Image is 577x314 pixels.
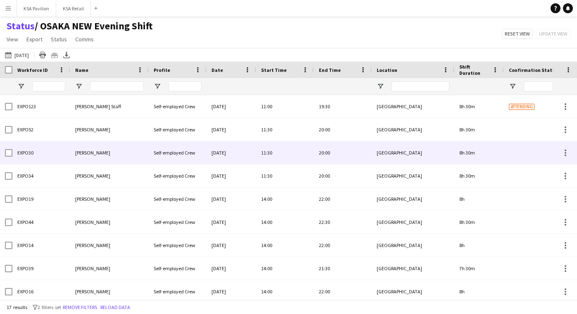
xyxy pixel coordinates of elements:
[75,36,94,43] span: Comms
[502,29,533,39] button: Reset view
[149,141,207,164] div: Self-employed Crew
[23,34,46,45] a: Export
[372,188,454,210] div: [GEOGRAPHIC_DATA]
[75,173,110,179] span: [PERSON_NAME]
[372,95,454,118] div: [GEOGRAPHIC_DATA]
[207,118,256,141] div: [DATE]
[372,141,454,164] div: [GEOGRAPHIC_DATA]
[75,242,110,248] span: [PERSON_NAME]
[154,67,170,73] span: Profile
[261,67,287,73] span: Start Time
[454,280,504,303] div: 8h
[454,211,504,233] div: 8h 30m
[75,288,110,295] span: [PERSON_NAME]
[256,141,314,164] div: 11:30
[207,141,256,164] div: [DATE]
[207,188,256,210] div: [DATE]
[256,257,314,280] div: 14:00
[149,95,207,118] div: Self-employed Crew
[314,234,372,257] div: 22:00
[256,118,314,141] div: 11:30
[149,280,207,303] div: Self-employed Crew
[61,303,99,312] button: Remove filters
[12,95,70,118] div: EXPO123
[12,234,70,257] div: EXPO14
[372,211,454,233] div: [GEOGRAPHIC_DATA]
[26,36,43,43] span: Export
[99,303,132,312] button: Reload data
[377,67,397,73] span: Location
[314,188,372,210] div: 22:00
[207,257,256,280] div: [DATE]
[38,304,61,310] span: 2 filters set
[314,141,372,164] div: 20:00
[75,219,110,225] span: [PERSON_NAME]
[256,188,314,210] div: 14:00
[3,34,21,45] a: View
[207,211,256,233] div: [DATE]
[38,50,47,60] app-action-btn: Print
[207,234,256,257] div: [DATE]
[17,0,56,17] button: KSA Pavilion
[314,280,372,303] div: 22:00
[75,126,110,133] span: [PERSON_NAME]
[372,234,454,257] div: [GEOGRAPHIC_DATA]
[149,118,207,141] div: Self-employed Crew
[149,211,207,233] div: Self-employed Crew
[90,81,144,91] input: Name Filter Input
[256,234,314,257] div: 14:00
[75,265,110,271] span: [PERSON_NAME]
[12,188,70,210] div: EXPO19
[256,211,314,233] div: 14:00
[314,95,372,118] div: 19:30
[372,118,454,141] div: [GEOGRAPHIC_DATA]
[75,83,83,90] button: Open Filter Menu
[12,164,70,187] div: EXPO34
[149,234,207,257] div: Self-employed Crew
[454,257,504,280] div: 7h 30m
[17,67,48,73] span: Workforce ID
[7,36,18,43] span: View
[17,83,25,90] button: Open Filter Menu
[256,280,314,303] div: 14:00
[314,118,372,141] div: 20:00
[75,103,121,109] span: [PERSON_NAME] Staff
[314,211,372,233] div: 22:30
[372,257,454,280] div: [GEOGRAPHIC_DATA]
[149,188,207,210] div: Self-employed Crew
[154,83,161,90] button: Open Filter Menu
[50,50,59,60] app-action-btn: Crew files as ZIP
[372,280,454,303] div: [GEOGRAPHIC_DATA]
[12,257,70,280] div: EXPO39
[454,95,504,118] div: 8h 30m
[12,280,70,303] div: EXPO16
[207,280,256,303] div: [DATE]
[149,257,207,280] div: Self-employed Crew
[207,95,256,118] div: [DATE]
[314,164,372,187] div: 20:00
[32,81,65,91] input: Workforce ID Filter Input
[35,20,153,32] span: OSAKA NEW Evening Shift
[12,141,70,164] div: EXPO30
[319,67,341,73] span: End Time
[169,81,202,91] input: Profile Filter Input
[56,0,91,17] button: KSA Retail
[256,95,314,118] div: 11:00
[377,83,384,90] button: Open Filter Menu
[47,34,70,45] a: Status
[75,196,110,202] span: [PERSON_NAME]
[72,34,97,45] a: Comms
[454,164,504,187] div: 8h 30m
[509,67,558,73] span: Confirmation Status
[459,64,489,76] span: Shift Duration
[51,36,67,43] span: Status
[372,164,454,187] div: [GEOGRAPHIC_DATA]
[7,20,35,32] a: Status
[454,118,504,141] div: 8h 30m
[256,164,314,187] div: 11:30
[509,83,516,90] button: Open Filter Menu
[509,104,534,110] span: Attending
[454,234,504,257] div: 8h
[454,141,504,164] div: 8h 30m
[3,50,31,60] button: [DATE]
